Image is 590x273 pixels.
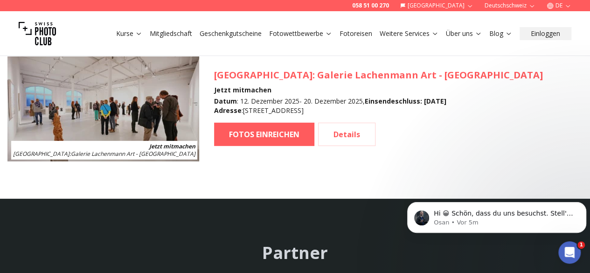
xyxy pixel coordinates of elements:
[269,29,332,38] a: Fotowettbewerbe
[520,27,571,40] button: Einloggen
[196,27,265,40] button: Geschenkgutscheine
[318,123,375,146] a: Details
[214,69,543,82] h3: : Galerie Lachenmann Art - [GEOGRAPHIC_DATA]
[442,27,486,40] button: Über uns
[214,85,543,95] h4: Jetzt mitmachen
[116,29,142,38] a: Kurse
[403,182,590,248] iframe: Intercom notifications Nachricht
[376,27,442,40] button: Weitere Services
[7,54,199,161] img: SPC Photo Awards BODENSEE Dezember 2025
[489,29,512,38] a: Blog
[340,29,372,38] a: Fotoreisen
[13,150,195,158] span: : Galerie Lachenmann Art - [GEOGRAPHIC_DATA]
[336,27,376,40] button: Fotoreisen
[214,97,543,115] div: : 12. Dezember 2025 - 20. Dezember 2025 , : [STREET_ADDRESS]
[214,106,242,115] b: Adresse
[352,2,389,9] a: 058 51 00 270
[112,27,146,40] button: Kurse
[71,244,519,262] h2: Partner
[200,29,262,38] a: Geschenkgutscheine
[214,69,312,81] span: [GEOGRAPHIC_DATA]
[265,27,336,40] button: Fotowettbewerbe
[146,27,196,40] button: Mitgliedschaft
[577,241,585,249] span: 1
[380,29,438,38] a: Weitere Services
[558,241,581,264] iframe: Intercom live chat
[214,97,237,105] b: Datum
[149,142,195,150] b: Jetzt mitmachen
[486,27,516,40] button: Blog
[365,97,446,105] b: Einsendeschluss : [DATE]
[19,15,56,52] img: Swiss photo club
[446,29,482,38] a: Über uns
[214,123,314,146] a: FOTOS EINREICHEN
[13,150,69,158] span: [GEOGRAPHIC_DATA]
[150,29,192,38] a: Mitgliedschaft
